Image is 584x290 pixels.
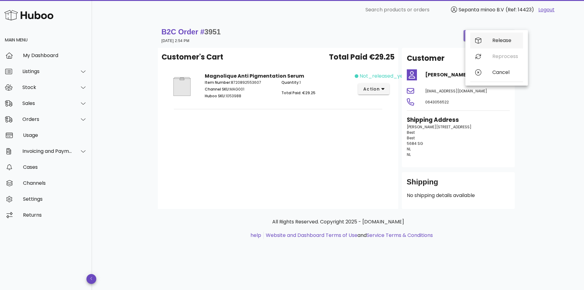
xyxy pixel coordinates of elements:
[407,152,411,157] span: NL
[358,83,390,95] button: action
[492,37,518,43] div: Release
[407,135,415,141] span: Best
[22,84,72,90] div: Stock
[425,88,487,94] span: [EMAIL_ADDRESS][DOMAIN_NAME]
[23,196,87,202] div: Settings
[23,212,87,218] div: Returns
[22,68,72,74] div: Listings
[162,39,189,43] small: [DATE] 2:54 PM
[407,124,471,130] span: [PERSON_NAME][STREET_ADDRESS]
[23,180,87,186] div: Channels
[506,6,534,13] span: (Ref: 14423)
[23,132,87,138] div: Usage
[407,53,445,64] h2: Customer
[492,69,518,75] div: Cancel
[205,72,304,79] strong: Magnolique Anti Pigmentation Serum
[23,164,87,170] div: Cases
[281,80,300,85] span: Quantity:
[367,232,433,239] a: Service Terms & Conditions
[22,100,72,106] div: Sales
[22,116,72,122] div: Orders
[407,141,423,146] span: 5684 SG
[360,72,405,80] span: not_released_yet
[329,52,395,63] span: Total Paid €29.25
[205,93,274,99] p: 1053988
[264,232,433,239] li: and
[23,52,87,58] div: My Dashboard
[407,116,510,124] h3: Shipping Address
[538,6,555,14] a: Logout
[407,130,415,135] span: Best
[266,232,357,239] a: Website and Dashboard Terms of Use
[4,9,53,22] img: Huboo Logo
[205,80,274,85] p: 8720892553607
[205,87,230,92] span: Channel SKU:
[166,72,197,101] img: Product Image
[407,192,510,199] p: No shipping details available
[22,148,72,154] div: Invoicing and Payments
[425,71,510,79] h4: [PERSON_NAME]
[204,28,221,36] span: 3951
[250,232,261,239] a: help
[205,93,226,99] span: Huboo SKU:
[425,99,449,105] span: 0643056522
[459,6,504,13] span: Sepanta minoo B.V
[163,218,513,226] p: All Rights Reserved. Copyright 2025 - [DOMAIN_NAME]
[281,80,351,85] p: 1
[363,86,380,92] span: action
[205,87,274,92] p: MAG001
[162,52,223,63] span: Customer's Cart
[205,80,231,85] span: Item Number:
[407,177,510,192] div: Shipping
[162,28,221,36] strong: B2C Order #
[281,90,315,95] span: Total Paid: €29.25
[464,30,514,41] button: order actions
[407,146,411,152] span: NL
